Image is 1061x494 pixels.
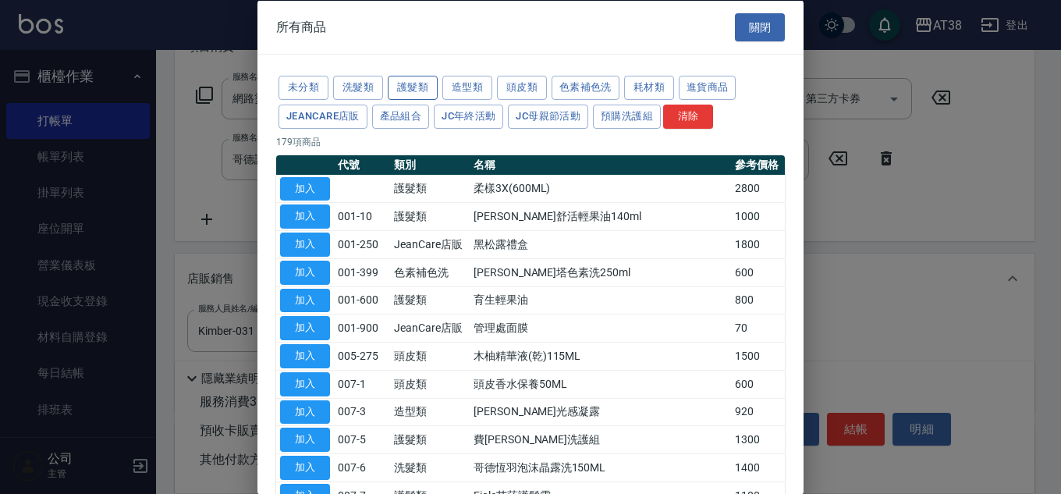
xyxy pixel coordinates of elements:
button: JC母親節活動 [508,104,588,128]
td: 哥德恆羽泡沫晶露洗150ML [470,453,731,482]
td: [PERSON_NAME]光感凝露 [470,398,731,426]
td: 001-10 [334,202,390,230]
td: 頭皮香水保養50ML [470,370,731,398]
th: 參考價格 [731,155,785,175]
button: 耗材類 [624,76,674,100]
td: 1000 [731,202,785,230]
td: JeanCare店販 [390,314,470,342]
button: 關閉 [735,12,785,41]
td: 木柚精華液(乾)115ML [470,342,731,370]
td: 管理處面膜 [470,314,731,342]
td: 護髮類 [390,202,470,230]
td: 007-1 [334,370,390,398]
th: 代號 [334,155,390,175]
td: 1400 [731,453,785,482]
button: 產品組合 [372,104,430,128]
td: 1800 [731,230,785,258]
td: 護髮類 [390,286,470,315]
td: 色素補色洗 [390,258,470,286]
td: 護髮類 [390,425,470,453]
button: 加入 [280,400,330,424]
button: 清除 [663,104,713,128]
button: 加入 [280,204,330,229]
button: 加入 [280,316,330,340]
td: 護髮類 [390,175,470,203]
td: 頭皮類 [390,370,470,398]
button: 洗髮類 [333,76,383,100]
td: 洗髮類 [390,453,470,482]
button: 頭皮類 [497,76,547,100]
td: 頭皮類 [390,342,470,370]
td: 007-3 [334,398,390,426]
button: 進貨商品 [679,76,736,100]
button: JeanCare店販 [279,104,367,128]
td: 920 [731,398,785,426]
td: JeanCare店販 [390,230,470,258]
p: 179 項商品 [276,134,785,148]
button: 加入 [280,176,330,201]
td: 費[PERSON_NAME]洗護組 [470,425,731,453]
button: 色素補色洗 [552,76,619,100]
button: 加入 [280,288,330,312]
span: 所有商品 [276,19,326,34]
td: 黑松露禮盒 [470,230,731,258]
button: 未分類 [279,76,328,100]
button: 加入 [280,233,330,257]
td: 70 [731,314,785,342]
button: 造型類 [442,76,492,100]
td: 007-5 [334,425,390,453]
td: 600 [731,258,785,286]
td: 800 [731,286,785,315]
td: 1300 [731,425,785,453]
th: 類別 [390,155,470,175]
button: 加入 [280,260,330,284]
td: 001-399 [334,258,390,286]
td: 005-275 [334,342,390,370]
button: 加入 [280,344,330,368]
td: 600 [731,370,785,398]
td: [PERSON_NAME]舒活輕果油140ml [470,202,731,230]
td: 柔樣3X(600ML) [470,175,731,203]
button: 護髮類 [388,76,438,100]
td: 1500 [731,342,785,370]
td: 001-900 [334,314,390,342]
td: 2800 [731,175,785,203]
th: 名稱 [470,155,731,175]
button: 加入 [280,371,330,396]
td: 001-250 [334,230,390,258]
td: [PERSON_NAME]塔色素洗250ml [470,258,731,286]
button: JC年終活動 [434,104,503,128]
td: 007-6 [334,453,390,482]
td: 001-600 [334,286,390,315]
td: 造型類 [390,398,470,426]
button: 加入 [280,428,330,452]
button: 加入 [280,456,330,480]
button: 預購洗護組 [593,104,661,128]
td: 育生輕果油 [470,286,731,315]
